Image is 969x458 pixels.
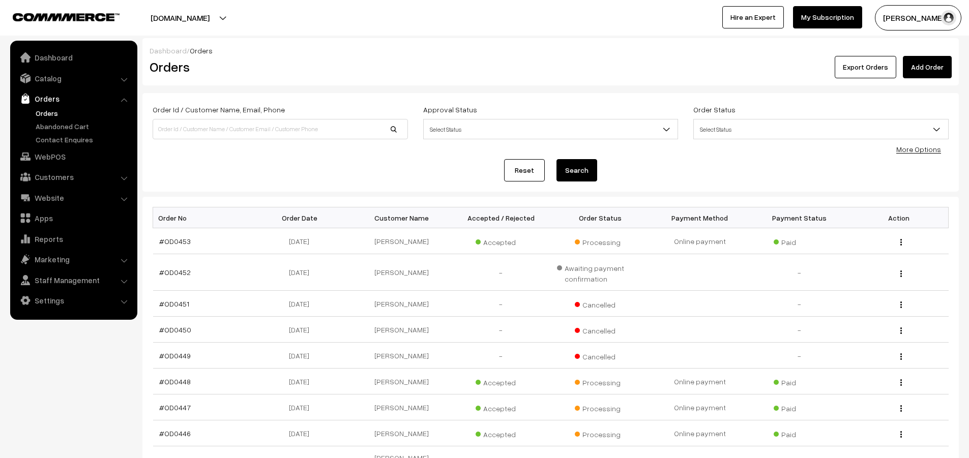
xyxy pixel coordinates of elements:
[423,119,679,139] span: Select Status
[13,250,134,268] a: Marketing
[13,189,134,207] a: Website
[252,207,352,228] th: Order Date
[750,317,849,343] td: -
[650,394,750,420] td: Online payment
[476,401,526,414] span: Accepted
[896,145,941,154] a: More Options
[575,375,626,388] span: Processing
[774,375,825,388] span: Paid
[252,343,352,369] td: [DATE]
[750,291,849,317] td: -
[551,207,651,228] th: Order Status
[451,317,551,343] td: -
[650,369,750,394] td: Online payment
[900,327,902,334] img: Menu
[13,147,134,166] a: WebPOS
[352,291,452,317] td: [PERSON_NAME]
[903,56,952,78] a: Add Order
[13,168,134,186] a: Customers
[352,228,452,254] td: [PERSON_NAME]
[557,260,644,284] span: Awaiting payment confirmation
[159,325,191,334] a: #OD0450
[476,426,526,440] span: Accepted
[13,230,134,248] a: Reports
[900,239,902,246] img: Menu
[159,403,191,412] a: #OD0447
[13,13,120,21] img: COMMMERCE
[252,420,352,446] td: [DATE]
[159,299,189,308] a: #OD0451
[13,291,134,310] a: Settings
[451,207,551,228] th: Accepted / Rejected
[13,69,134,87] a: Catalog
[504,159,545,181] a: Reset
[575,349,626,362] span: Cancelled
[835,56,896,78] button: Export Orders
[650,420,750,446] td: Online payment
[900,301,902,308] img: Menu
[774,401,825,414] span: Paid
[900,379,902,386] img: Menu
[556,159,597,181] button: Search
[750,343,849,369] td: -
[693,104,736,115] label: Order Status
[352,317,452,343] td: [PERSON_NAME]
[575,297,626,310] span: Cancelled
[793,6,862,28] a: My Subscription
[252,254,352,291] td: [DATE]
[575,323,626,336] span: Cancelled
[352,207,452,228] th: Customer Name
[451,254,551,291] td: -
[750,207,849,228] th: Payment Status
[750,254,849,291] td: -
[575,234,626,248] span: Processing
[900,353,902,360] img: Menu
[694,120,948,138] span: Select Status
[150,59,407,75] h2: Orders
[774,234,825,248] span: Paid
[150,45,952,56] div: /
[650,207,750,228] th: Payment Method
[575,426,626,440] span: Processing
[900,270,902,277] img: Menu
[252,291,352,317] td: [DATE]
[33,134,134,145] a: Contact Enquires
[190,46,213,55] span: Orders
[352,420,452,446] td: [PERSON_NAME]
[252,394,352,420] td: [DATE]
[153,104,285,115] label: Order Id / Customer Name, Email, Phone
[352,394,452,420] td: [PERSON_NAME]
[13,10,102,22] a: COMMMERCE
[424,120,678,138] span: Select Status
[252,369,352,394] td: [DATE]
[476,234,526,248] span: Accepted
[722,6,784,28] a: Hire an Expert
[451,343,551,369] td: -
[115,5,245,30] button: [DOMAIN_NAME]
[693,119,949,139] span: Select Status
[941,10,956,25] img: user
[159,351,191,360] a: #OD0449
[13,48,134,67] a: Dashboard
[33,108,134,118] a: Orders
[13,271,134,289] a: Staff Management
[252,317,352,343] td: [DATE]
[650,228,750,254] td: Online payment
[13,209,134,227] a: Apps
[150,46,187,55] a: Dashboard
[476,375,526,388] span: Accepted
[352,254,452,291] td: [PERSON_NAME]
[849,207,949,228] th: Action
[774,426,825,440] span: Paid
[159,268,191,277] a: #OD0452
[153,119,408,139] input: Order Id / Customer Name / Customer Email / Customer Phone
[252,228,352,254] td: [DATE]
[13,89,134,108] a: Orders
[33,121,134,132] a: Abandoned Cart
[900,431,902,438] img: Menu
[900,405,902,412] img: Menu
[352,369,452,394] td: [PERSON_NAME]
[451,291,551,317] td: -
[352,343,452,369] td: [PERSON_NAME]
[159,237,191,246] a: #OD0453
